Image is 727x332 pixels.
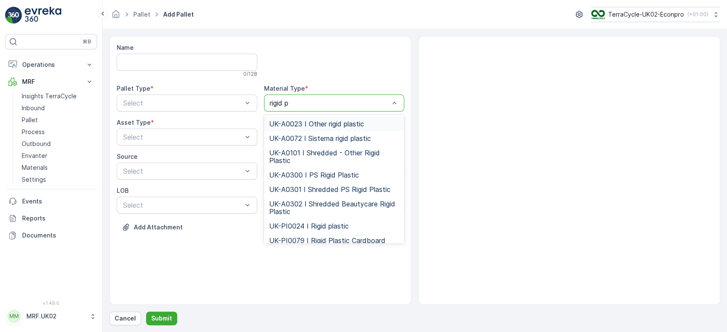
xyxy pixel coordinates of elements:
p: ⌘B [83,38,91,45]
p: Envanter [22,152,47,160]
span: UK-PI0001 I Aluminium flexibles [36,210,131,217]
span: UK-A0302 I Shredded Beautycare Rigid Plastic [269,200,399,215]
label: Name [117,44,134,51]
button: TerraCycle-UK02-Econpro(+01:00) [591,7,720,22]
a: Documents [5,227,97,244]
span: Material : [7,210,36,217]
p: Inbound [22,104,45,112]
p: TerraCycle-UK02-Econpro [608,10,684,19]
p: Settings [22,175,46,184]
a: Pallet [133,11,150,18]
span: Parcel_UK02 #1569 [28,140,83,147]
div: MM [7,309,21,323]
button: Upload File [117,220,188,234]
p: Submit [151,314,172,323]
span: UK-PI0024 I Rigid plastic [269,222,349,230]
a: Events [5,193,97,210]
p: Operations [22,60,80,69]
p: ( +01:00 ) [687,11,708,18]
p: Select [123,132,242,142]
p: Reports [22,214,94,223]
a: Pallet [18,114,97,126]
a: Process [18,126,97,138]
p: Insights TerraCycle [22,92,77,100]
a: Homepage [111,13,121,20]
p: Outbound [22,140,51,148]
span: Pallet [45,196,62,203]
p: Select [123,166,242,176]
label: Source [117,153,138,160]
img: terracycle_logo_wKaHoWT.png [591,10,605,19]
span: UK-A0023 I Other rigid plastic [269,120,364,128]
a: Inbound [18,102,97,114]
p: Pallet [22,116,38,124]
a: Insights TerraCycle [18,90,97,102]
a: Settings [18,174,97,186]
p: MRF.UK02 [26,312,85,321]
label: Pallet Type [117,85,150,92]
p: Materials [22,163,48,172]
p: Process [22,128,45,136]
button: Submit [146,312,177,325]
span: v 1.49.0 [5,301,97,306]
span: - [45,168,48,175]
a: Materials [18,162,97,174]
span: 30 [50,154,57,161]
span: UK-PI0079 I Rigid Plastic Cardboard [269,237,385,244]
span: UK-A0072 I Sistema rigid plastic [269,135,371,142]
button: Operations [5,56,97,73]
label: Material Type [264,85,305,92]
span: Name : [7,140,28,147]
p: Documents [22,231,94,240]
label: Asset Type [117,119,151,126]
span: UK-A0301 I Shredded PS Rigid Plastic [269,186,391,193]
p: Select [123,98,242,108]
p: Select [123,200,242,210]
button: MMMRF.UK02 [5,307,97,325]
button: Cancel [109,312,141,325]
img: logo [5,7,22,24]
label: LOB [117,187,129,194]
a: Envanter [18,150,97,162]
span: UK-A0101 I Shredded - Other Rigid Plastic [269,149,399,164]
a: Outbound [18,138,97,150]
p: 0 / 128 [243,71,257,77]
span: 30 [48,182,55,189]
span: Add Pallet [161,10,195,19]
p: MRF [22,77,80,86]
a: Reports [5,210,97,227]
p: Events [22,197,94,206]
p: Parcel_UK02 #1569 [330,7,396,17]
span: Tare Weight : [7,182,48,189]
img: logo_light-DOdMpM7g.png [25,7,61,24]
span: Net Weight : [7,168,45,175]
p: Cancel [115,314,136,323]
button: MRF [5,73,97,90]
span: Asset Type : [7,196,45,203]
p: Add Attachment [134,223,183,232]
span: UK-A0300 I PS Rigid Plastic [269,171,359,179]
span: Total Weight : [7,154,50,161]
